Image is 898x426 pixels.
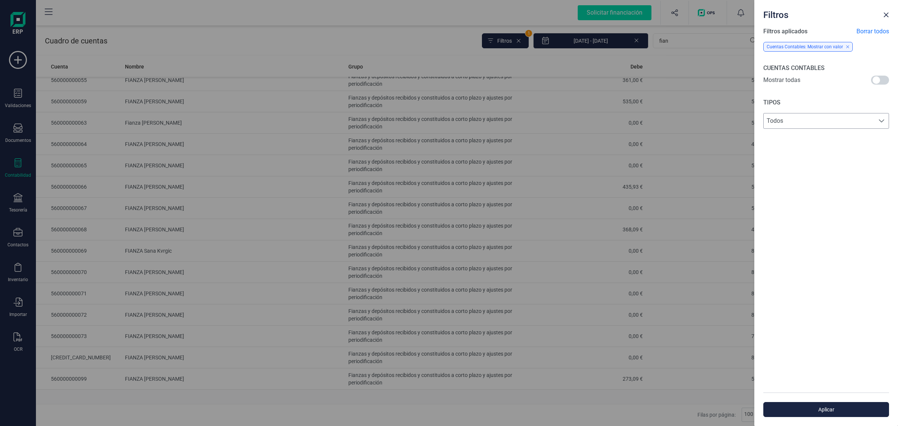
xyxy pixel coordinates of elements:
span: Cuentas Contables: Mostrar con valor [767,44,843,49]
span: Aplicar [772,406,880,413]
span: CUENTAS CONTABLES [763,64,825,71]
button: Close [880,9,892,21]
span: Todos [764,113,874,128]
button: Aplicar [763,402,889,417]
div: Filtros [760,6,880,21]
span: Filtros aplicados [763,27,807,36]
span: Mostrar todas [763,76,800,86]
span: Borrar todos [856,27,889,36]
span: TIPOS [763,99,781,106]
